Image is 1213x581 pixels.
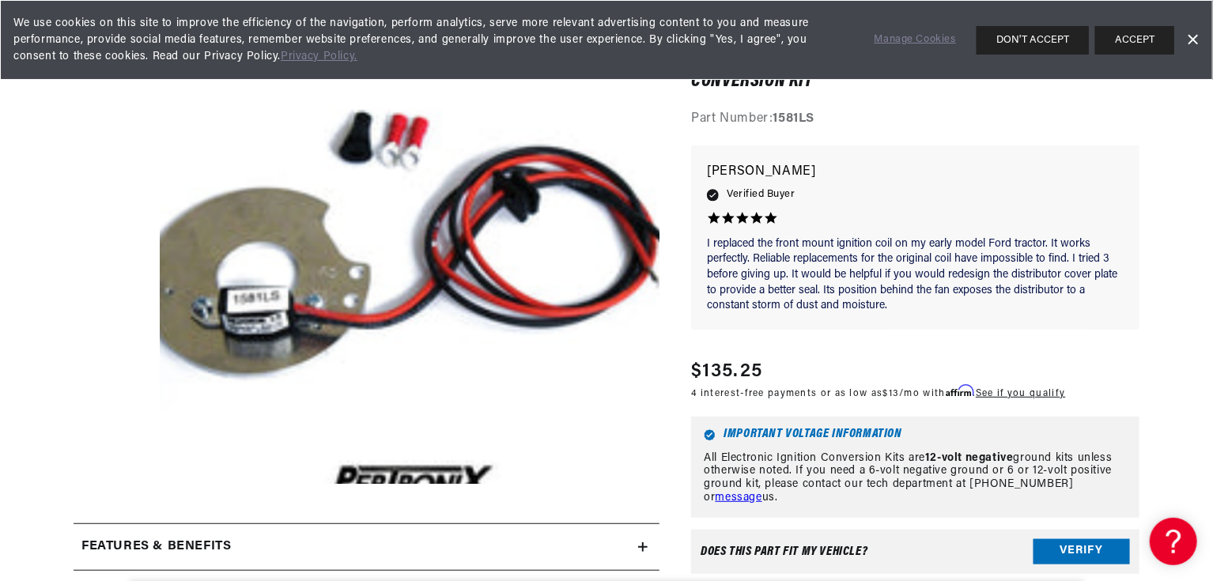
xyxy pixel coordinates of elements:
[81,537,231,557] h2: Features & Benefits
[691,58,1139,90] h1: Ignitor® Prestolite 8 Cylinder Electronic Ignition Conversion Kit
[701,545,867,558] div: Does This part fit My vehicle?
[707,161,1124,183] p: [PERSON_NAME]
[704,452,1127,505] p: All Electronic Ignition Conversion Kits are ground kits unless otherwise noted. If you need a 6-v...
[691,357,762,386] span: $135.25
[691,110,1139,130] div: Part Number:
[74,524,659,570] summary: Features & Benefits
[716,492,762,504] a: message
[1034,539,1130,564] button: Verify
[883,389,900,398] span: $13
[977,26,1089,55] button: DON'T ACCEPT
[773,113,815,126] strong: 1581LS
[875,32,956,48] a: Manage Cookies
[1095,26,1174,55] button: ACCEPT
[727,187,795,204] span: Verified Buyer
[976,389,1065,398] a: See if you qualify - Learn more about Affirm Financing (opens in modal)
[13,15,852,65] span: We use cookies on this site to improve the efficiency of the navigation, perform analytics, serve...
[704,429,1127,441] h6: Important Voltage Information
[691,386,1065,401] p: 4 interest-free payments or as low as /mo with .
[1181,28,1204,52] a: Dismiss Banner
[946,385,973,397] span: Affirm
[925,452,1014,464] strong: 12-volt negative
[281,51,357,62] a: Privacy Policy.
[707,236,1124,314] p: I replaced the front mount ignition coil on my early model Ford tractor. It works perfectly. Reli...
